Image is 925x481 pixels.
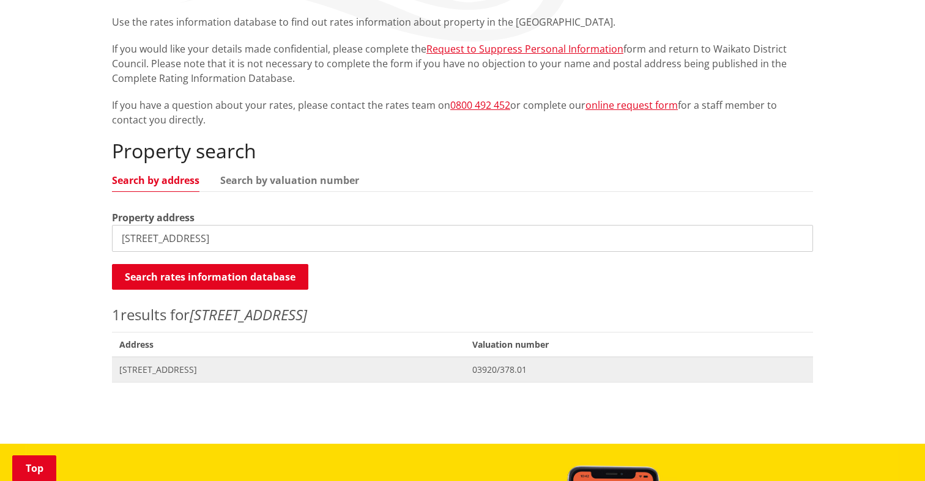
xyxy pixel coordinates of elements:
span: Valuation number [465,332,813,357]
h2: Property search [112,139,813,163]
em: [STREET_ADDRESS] [190,304,307,325]
a: Search by valuation number [220,175,359,185]
a: [STREET_ADDRESS] 03920/378.01 [112,357,813,382]
span: Address [112,332,465,357]
a: online request form [585,98,678,112]
button: Search rates information database [112,264,308,290]
a: 0800 492 452 [450,98,510,112]
iframe: Messenger Launcher [869,430,913,474]
span: [STREET_ADDRESS] [119,364,458,376]
p: Use the rates information database to find out rates information about property in the [GEOGRAPHI... [112,15,813,29]
a: Search by address [112,175,199,185]
span: 1 [112,304,121,325]
p: If you have a question about your rates, please contact the rates team on or complete our for a s... [112,98,813,127]
span: 03920/378.01 [472,364,806,376]
a: Top [12,455,56,481]
p: If you would like your details made confidential, please complete the form and return to Waikato ... [112,42,813,86]
p: results for [112,304,813,326]
input: e.g. Duke Street NGARUAWAHIA [112,225,813,252]
label: Property address [112,210,195,225]
a: Request to Suppress Personal Information [426,42,623,56]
